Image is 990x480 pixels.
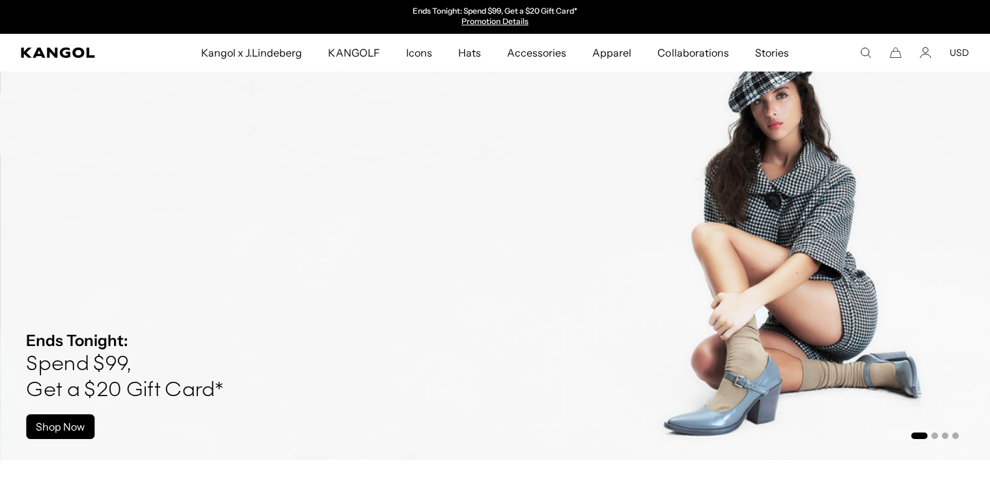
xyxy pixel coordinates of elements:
[657,34,728,72] span: Collaborations
[742,34,802,72] a: Stories
[201,34,303,72] span: Kangol x J.Lindeberg
[890,47,901,59] button: Cart
[26,352,223,378] h4: Spend $99,
[910,430,959,440] ul: Select a slide to show
[26,414,94,439] a: Shop Now
[361,7,629,27] div: Announcement
[328,34,379,72] span: KANGOLF
[579,34,644,72] a: Apparel
[942,433,948,439] button: Go to slide 3
[507,34,566,72] span: Accessories
[315,34,392,72] a: KANGOLF
[458,34,481,72] span: Hats
[26,331,128,350] strong: Ends Tonight:
[644,34,741,72] a: Collaborations
[445,34,494,72] a: Hats
[461,16,528,26] a: Promotion Details
[952,433,959,439] button: Go to slide 4
[361,7,629,27] slideshow-component: Announcement bar
[950,47,969,59] button: USD
[592,34,631,72] span: Apparel
[361,7,629,27] div: 1 of 2
[920,47,931,59] a: Account
[26,378,223,404] h4: Get a $20 Gift Card*
[860,47,872,59] summary: Search here
[188,34,316,72] a: Kangol x J.Lindeberg
[406,34,432,72] span: Icons
[931,433,938,439] button: Go to slide 2
[911,433,928,439] button: Go to slide 1
[393,34,445,72] a: Icons
[413,7,577,17] p: Ends Tonight: Spend $99, Get a $20 Gift Card*
[21,47,132,58] a: Kangol
[494,34,579,72] a: Accessories
[755,34,789,72] span: Stories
